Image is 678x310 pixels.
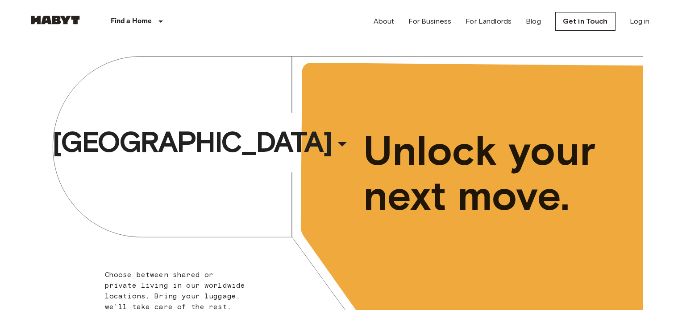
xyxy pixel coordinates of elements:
[52,124,332,160] span: [GEOGRAPHIC_DATA]
[466,16,512,27] a: For Landlords
[374,16,395,27] a: About
[111,16,152,27] p: Find a Home
[49,122,357,163] button: [GEOGRAPHIC_DATA]
[555,12,616,31] a: Get in Touch
[363,128,606,218] span: Unlock your next move.
[630,16,650,27] a: Log in
[408,16,451,27] a: For Business
[526,16,541,27] a: Blog
[29,16,82,24] img: Habyt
